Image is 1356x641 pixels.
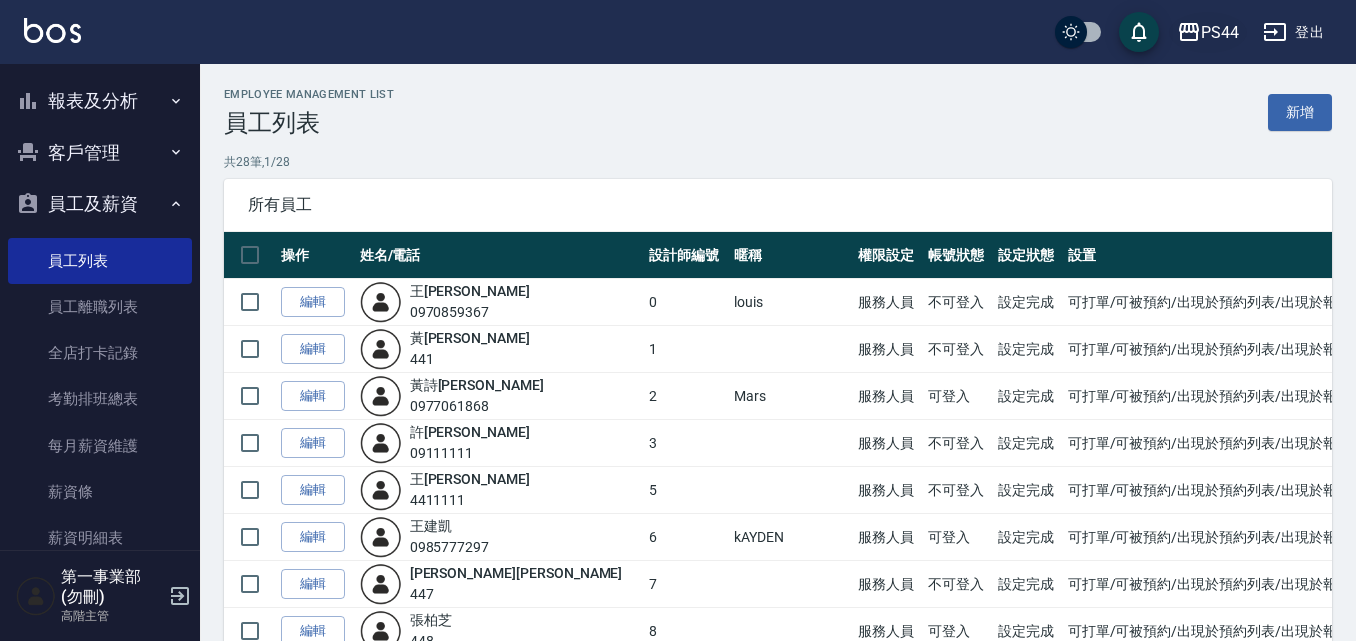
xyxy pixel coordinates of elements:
a: 編輯 [281,428,345,459]
img: user-login-man-human-body-mobile-person-512.png [360,281,402,323]
td: 5 [644,467,729,514]
h3: 員工列表 [224,109,394,137]
td: 設定完成 [993,279,1063,326]
img: user-login-man-human-body-mobile-person-512.png [360,516,402,558]
a: 編輯 [281,569,345,600]
div: 09111111 [410,443,530,464]
a: 黃詩[PERSON_NAME] [410,377,544,393]
td: 設定完成 [993,514,1063,561]
a: 員工列表 [8,238,192,284]
a: 王[PERSON_NAME] [410,283,530,299]
td: 不可登入 [923,326,993,373]
img: user-login-man-human-body-mobile-person-512.png [360,375,402,417]
td: 服務人員 [853,326,923,373]
td: 設定完成 [993,373,1063,420]
th: 操作 [276,232,355,279]
a: 許[PERSON_NAME] [410,424,530,440]
img: Person [16,576,56,616]
img: user-login-man-human-body-mobile-person-512.png [360,563,402,605]
td: 可登入 [923,514,993,561]
div: 0970859367 [410,302,530,323]
button: PS44 [1169,12,1247,53]
button: 員工及薪資 [8,178,192,230]
img: user-login-man-human-body-mobile-person-512.png [360,328,402,370]
h2: Employee Management List [224,88,394,101]
td: Mars [729,373,853,420]
img: user-login-man-human-body-mobile-person-512.png [360,469,402,511]
a: 薪資明細表 [8,515,192,561]
th: 帳號狀態 [923,232,993,279]
button: save [1119,12,1159,52]
a: 每月薪資維護 [8,423,192,469]
a: 王[PERSON_NAME] [410,471,530,487]
td: 設定完成 [993,326,1063,373]
div: 0977061868 [410,396,544,417]
td: 3 [644,420,729,467]
td: 6 [644,514,729,561]
td: 服務人員 [853,561,923,608]
td: 服務人員 [853,279,923,326]
a: 考勤排班總表 [8,376,192,422]
img: Logo [24,18,81,43]
p: 共 28 筆, 1 / 28 [224,153,1332,171]
td: 設定完成 [993,561,1063,608]
td: louis [729,279,853,326]
td: 不可登入 [923,467,993,514]
a: 新增 [1268,94,1332,131]
td: 1 [644,326,729,373]
div: 447 [410,584,623,605]
td: 2 [644,373,729,420]
th: 設計師編號 [644,232,729,279]
div: 4411111 [410,490,530,511]
td: 服務人員 [853,467,923,514]
button: 客戶管理 [8,127,192,179]
td: 0 [644,279,729,326]
th: 姓名/電話 [355,232,645,279]
a: 薪資條 [8,469,192,515]
h5: 第一事業部 (勿刪) [61,567,163,607]
a: 編輯 [281,334,345,365]
a: 王建凱 [410,518,452,534]
td: 不可登入 [923,420,993,467]
div: 0985777297 [410,537,490,558]
a: 張柏芝 [410,612,452,628]
td: 服務人員 [853,373,923,420]
td: 7 [644,561,729,608]
a: 編輯 [281,381,345,412]
td: kAYDEN [729,514,853,561]
a: 編輯 [281,475,345,506]
a: 全店打卡記錄 [8,330,192,376]
td: 可登入 [923,373,993,420]
td: 不可登入 [923,561,993,608]
th: 暱稱 [729,232,853,279]
th: 權限設定 [853,232,923,279]
a: [PERSON_NAME][PERSON_NAME] [410,565,623,581]
td: 服務人員 [853,514,923,561]
th: 設定狀態 [993,232,1063,279]
a: 員工離職列表 [8,284,192,330]
div: PS44 [1201,20,1239,45]
a: 黃[PERSON_NAME] [410,330,530,346]
button: 登出 [1255,14,1332,51]
td: 服務人員 [853,420,923,467]
button: 報表及分析 [8,75,192,127]
img: user-login-man-human-body-mobile-person-512.png [360,422,402,464]
p: 高階主管 [61,607,163,625]
a: 編輯 [281,522,345,553]
td: 設定完成 [993,467,1063,514]
td: 設定完成 [993,420,1063,467]
div: 441 [410,349,530,370]
a: 編輯 [281,287,345,318]
span: 所有員工 [248,195,1308,215]
td: 不可登入 [923,279,993,326]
